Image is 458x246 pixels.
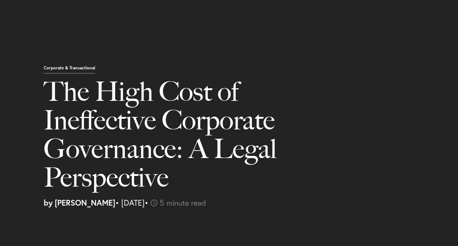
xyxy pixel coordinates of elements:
span: • [145,197,148,208]
span: 5 minute read [160,197,206,208]
p: Corporate & Transactional [44,66,95,74]
p: • [DATE] [44,199,453,207]
img: icon-time-light.svg [151,200,157,206]
h1: The High Cost of Ineffective Corporate Governance: A Legal Perspective [44,77,330,199]
strong: by [PERSON_NAME] [44,197,115,208]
